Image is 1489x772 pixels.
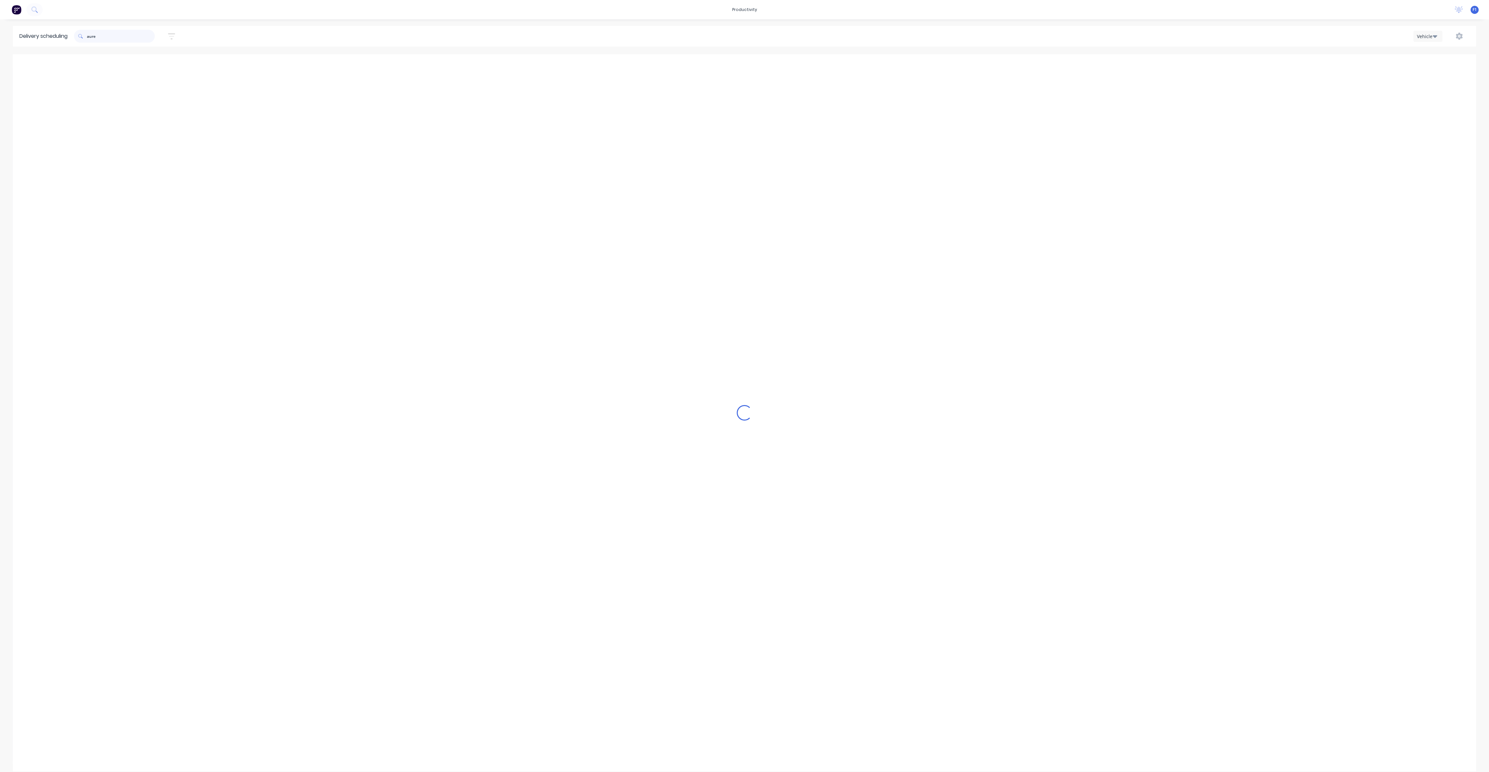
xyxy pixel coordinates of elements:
div: Vehicle [1417,33,1436,40]
div: Delivery scheduling [13,26,74,47]
input: Search for orders [87,30,155,43]
div: productivity [729,5,760,15]
span: F1 [1473,7,1477,13]
img: Factory [12,5,21,15]
button: Vehicle [1413,31,1442,42]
